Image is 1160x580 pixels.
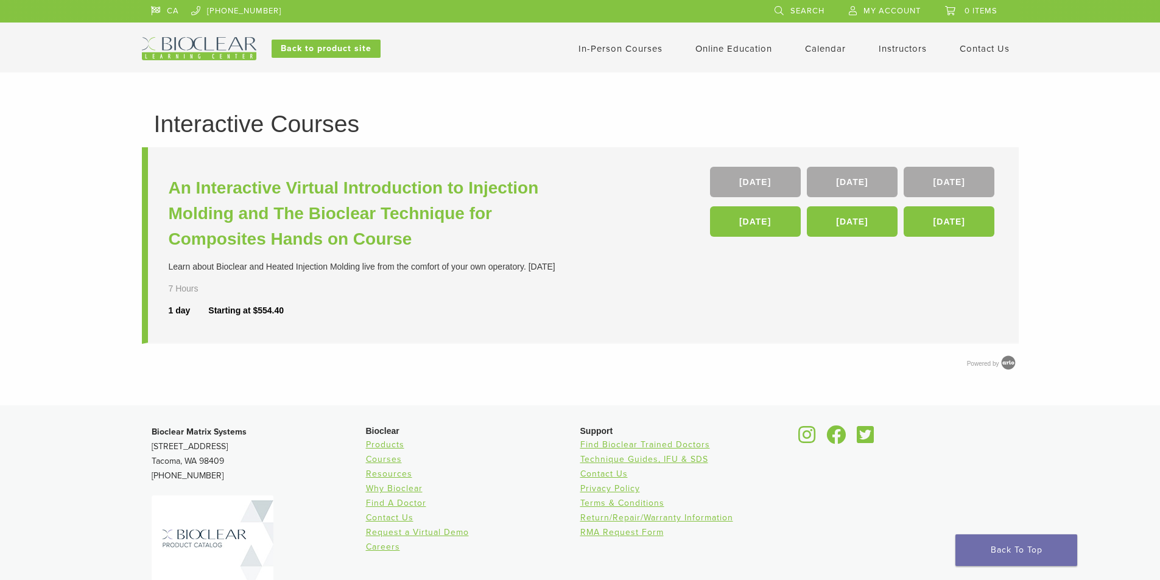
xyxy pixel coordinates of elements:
a: Contact Us [366,512,413,523]
a: Online Education [695,43,772,54]
h1: Interactive Courses [154,112,1007,136]
a: [DATE] [807,206,898,237]
div: Learn about Bioclear and Heated Injection Molding live from the comfort of your own operatory. [D... [169,260,583,273]
a: Find A Doctor [366,498,426,508]
a: Find Bioclear Trained Doctors [580,439,710,450]
a: In-Person Courses [578,43,663,54]
a: Back To Top [955,534,1077,566]
a: Privacy Policy [580,483,640,494]
a: Terms & Conditions [580,498,664,508]
a: Request a Virtual Demo [366,527,469,537]
span: My Account [863,6,921,16]
a: Back to product site [272,40,381,58]
div: 7 Hours [169,282,231,295]
img: Arlo training & Event Software [999,354,1018,372]
a: Courses [366,454,402,464]
a: Why Bioclear [366,483,423,494]
a: Bioclear [795,433,820,445]
a: Bioclear [823,433,851,445]
a: [DATE] [710,206,801,237]
img: Bioclear [142,37,256,60]
div: , , , , , [710,167,998,243]
p: [STREET_ADDRESS] Tacoma, WA 98409 [PHONE_NUMBER] [152,425,366,483]
a: Bioclear [853,433,879,445]
a: [DATE] [710,167,801,197]
a: Powered by [967,360,1019,367]
a: Return/Repair/Warranty Information [580,512,733,523]
a: Resources [366,469,412,479]
a: Instructors [879,43,927,54]
span: 0 items [965,6,997,16]
a: [DATE] [807,167,898,197]
a: RMA Request Form [580,527,664,537]
a: An Interactive Virtual Introduction to Injection Molding and The Bioclear Technique for Composite... [169,175,583,252]
a: [DATE] [904,206,994,237]
a: Technique Guides, IFU & SDS [580,454,708,464]
a: [DATE] [904,167,994,197]
a: Calendar [805,43,846,54]
span: Support [580,426,613,436]
span: Search [790,6,824,16]
span: Bioclear [366,426,399,436]
div: 1 day [169,304,209,317]
a: Careers [366,542,400,552]
div: Starting at $554.40 [208,304,284,317]
a: Contact Us [580,469,628,479]
strong: Bioclear Matrix Systems [152,427,247,437]
a: Contact Us [960,43,1010,54]
a: Products [366,439,404,450]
